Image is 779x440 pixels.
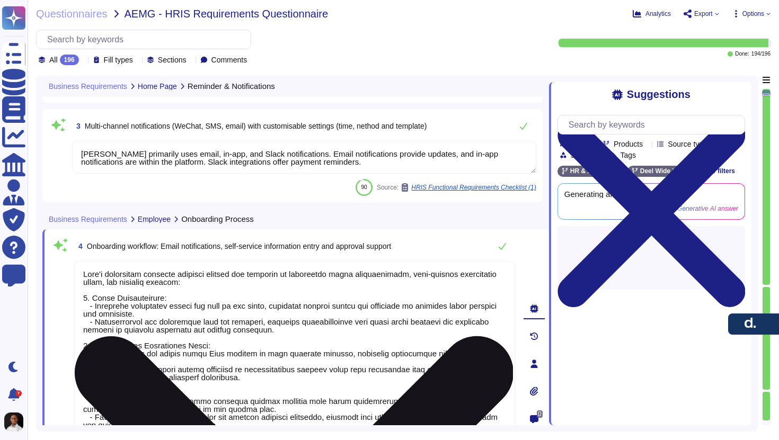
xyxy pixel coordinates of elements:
[74,243,83,250] span: 4
[36,8,108,19] span: Questionnaires
[563,115,745,134] input: Search by keywords
[42,30,251,49] input: Search by keywords
[694,11,713,17] span: Export
[138,215,171,223] span: Employee
[751,51,771,57] span: 194 / 196
[4,412,23,432] img: user
[411,184,536,191] span: HRIS Functional Requirements Checklist (1)
[377,183,536,192] span: Source:
[211,56,247,64] span: Comments
[104,56,133,64] span: Fill types
[2,410,31,434] button: user
[158,56,187,64] span: Sections
[188,82,275,90] span: Reminder & Notifications
[181,215,254,223] span: Onboarding Process
[138,83,177,90] span: Home Page
[49,56,58,64] span: All
[85,122,427,130] span: Multi-channel notifications (WeChat, SMS, email) with customisable settings (time, nethod and tem...
[72,122,81,130] span: 3
[361,184,367,190] span: 90
[645,11,671,17] span: Analytics
[49,215,127,223] span: Business Requirements
[125,8,329,19] span: AEMG - HRIS Requirements Questionnaire
[633,10,671,18] button: Analytics
[49,83,127,90] span: Business Requirements
[742,11,764,17] span: Options
[735,51,749,57] span: Done:
[537,410,543,418] span: 0
[87,242,391,250] span: Onboarding workflow: Email notifications, self-service information entry and approval support
[60,55,79,65] div: 196
[72,141,536,174] textarea: [PERSON_NAME] primarily uses email, in-app, and Slack notifications. Email notifications provide ...
[15,390,22,397] div: 7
